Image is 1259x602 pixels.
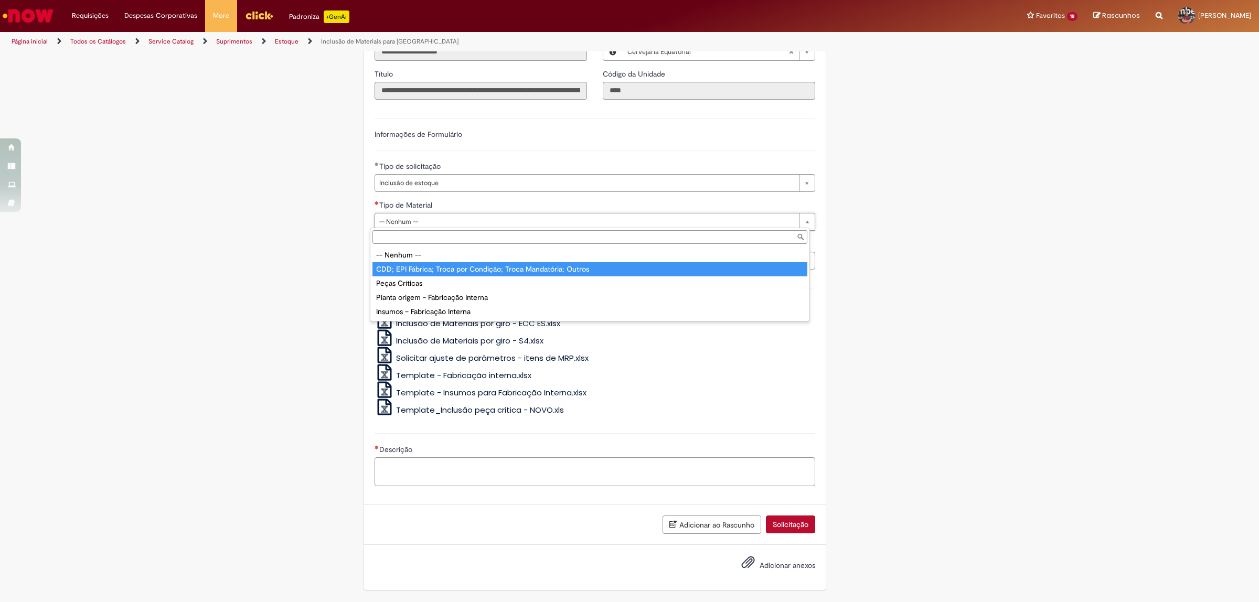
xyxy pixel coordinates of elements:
div: -- Nenhum -- [372,248,807,262]
div: Planta origem - Fabricação Interna [372,291,807,305]
div: Insumos – Fabricação Interna [372,305,807,319]
div: CDD; EPI Fábrica; Troca por Condição; Troca Mandatória; Outros [372,262,807,276]
ul: Tipo de Material [370,246,809,321]
div: Peças Críticas [372,276,807,291]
